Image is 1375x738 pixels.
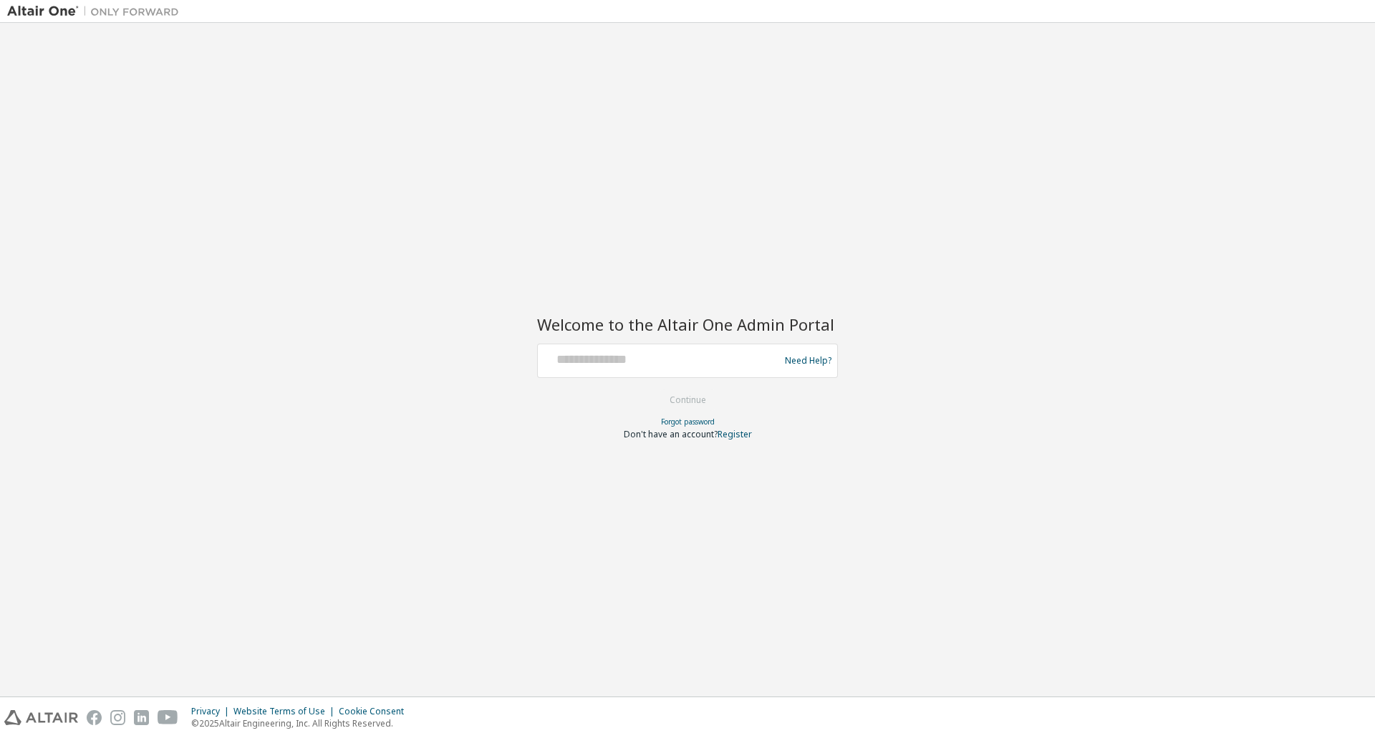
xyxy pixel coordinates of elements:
img: linkedin.svg [134,710,149,725]
h2: Welcome to the Altair One Admin Portal [537,314,838,334]
a: Forgot password [661,417,715,427]
div: Cookie Consent [339,706,412,717]
div: Website Terms of Use [233,706,339,717]
img: instagram.svg [110,710,125,725]
img: youtube.svg [158,710,178,725]
img: altair_logo.svg [4,710,78,725]
p: © 2025 Altair Engineering, Inc. All Rights Reserved. [191,717,412,729]
a: Register [718,428,752,440]
div: Privacy [191,706,233,717]
img: facebook.svg [87,710,102,725]
img: Altair One [7,4,186,19]
a: Need Help? [785,360,831,361]
span: Don't have an account? [624,428,718,440]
